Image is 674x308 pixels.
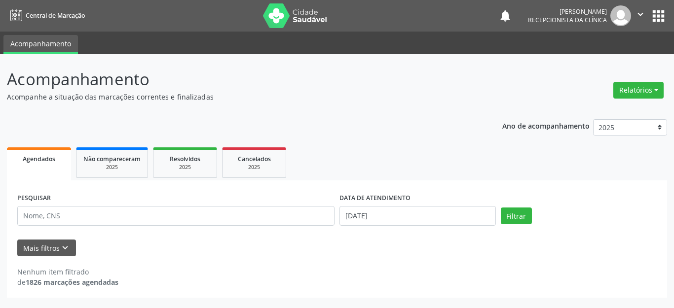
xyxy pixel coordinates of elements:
[17,191,51,206] label: PESQUISAR
[339,191,411,206] label: DATA DE ATENDIMENTO
[528,7,607,16] div: [PERSON_NAME]
[501,207,532,224] button: Filtrar
[528,16,607,24] span: Recepcionista da clínica
[17,277,118,287] div: de
[238,155,271,163] span: Cancelados
[339,206,496,226] input: Selecione um intervalo
[229,164,279,171] div: 2025
[650,7,667,25] button: apps
[613,82,664,99] button: Relatórios
[170,155,200,163] span: Resolvidos
[3,35,78,54] a: Acompanhamento
[7,67,469,92] p: Acompanhamento
[7,92,469,102] p: Acompanhe a situação das marcações correntes e finalizadas
[60,242,71,253] i: keyboard_arrow_down
[26,11,85,20] span: Central de Marcação
[23,155,55,163] span: Agendados
[17,267,118,277] div: Nenhum item filtrado
[498,9,512,23] button: notifications
[17,240,76,257] button: Mais filtroskeyboard_arrow_down
[17,206,335,226] input: Nome, CNS
[502,119,590,132] p: Ano de acompanhamento
[635,9,646,20] i: 
[83,155,141,163] span: Não compareceram
[26,277,118,287] strong: 1826 marcações agendadas
[83,164,141,171] div: 2025
[610,5,631,26] img: img
[7,7,85,24] a: Central de Marcação
[160,164,210,171] div: 2025
[631,5,650,26] button: 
